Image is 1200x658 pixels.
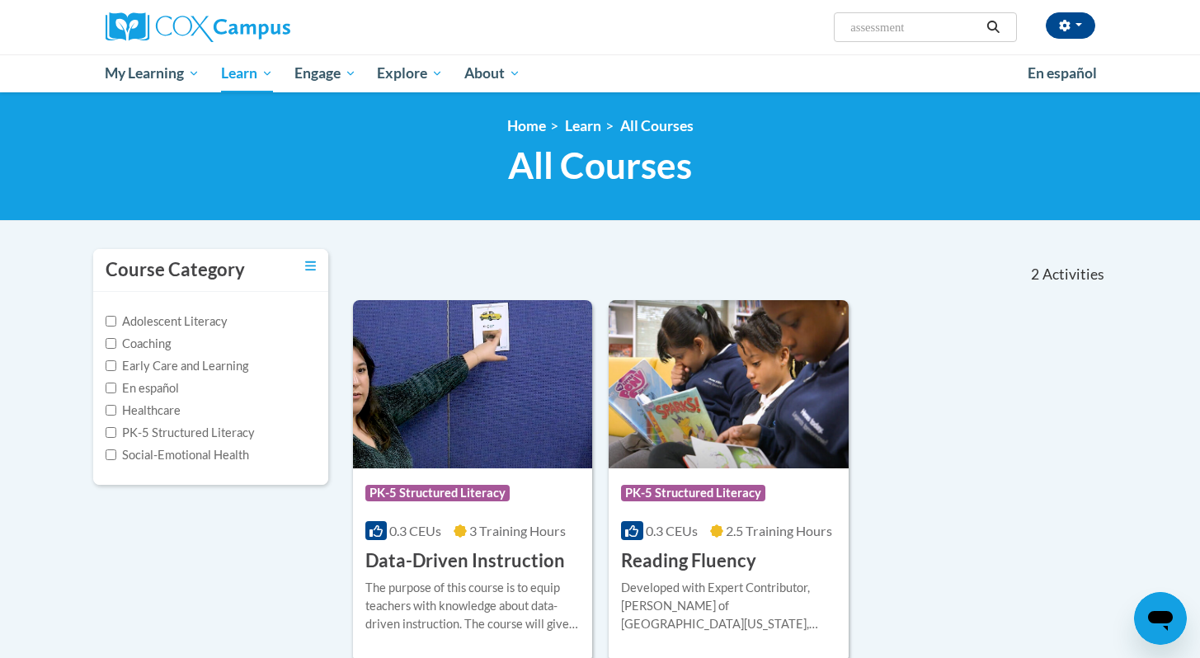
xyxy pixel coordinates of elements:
a: Home [507,117,546,134]
label: En español [106,379,179,397]
img: Course Logo [609,300,849,468]
a: All Courses [620,117,694,134]
a: Explore [366,54,454,92]
span: En español [1028,64,1097,82]
span: My Learning [105,63,200,83]
span: Activities [1042,266,1104,284]
span: 0.3 CEUs [646,523,698,538]
input: Checkbox for Options [106,449,116,460]
label: Healthcare [106,402,181,420]
span: Engage [294,63,356,83]
label: Social-Emotional Health [106,446,249,464]
input: Checkbox for Options [106,316,116,327]
input: Search Courses [849,17,981,37]
span: 2 [1031,266,1039,284]
a: Cox Campus [106,12,419,42]
span: PK-5 Structured Literacy [621,485,765,501]
div: The purpose of this course is to equip teachers with knowledge about data-driven instruction. The... [365,579,581,633]
button: Search [981,17,1005,37]
span: 3 Training Hours [469,523,566,538]
a: My Learning [95,54,211,92]
label: PK-5 Structured Literacy [106,424,255,442]
label: Early Care and Learning [106,357,248,375]
span: About [464,63,520,83]
label: Adolescent Literacy [106,313,228,331]
span: PK-5 Structured Literacy [365,485,510,501]
button: Account Settings [1046,12,1095,39]
h3: Course Category [106,257,245,283]
div: Main menu [81,54,1120,92]
a: Learn [565,117,601,134]
img: Cox Campus [106,12,290,42]
span: All Courses [508,143,692,187]
iframe: Button to launch messaging window [1134,592,1187,645]
span: 0.3 CEUs [389,523,441,538]
input: Checkbox for Options [106,360,116,371]
input: Checkbox for Options [106,383,116,393]
span: 2.5 Training Hours [726,523,832,538]
span: Learn [221,63,273,83]
input: Checkbox for Options [106,405,116,416]
label: Coaching [106,335,171,353]
a: Toggle collapse [305,257,316,275]
h3: Data-Driven Instruction [365,548,565,574]
h3: Reading Fluency [621,548,756,574]
a: En español [1017,56,1108,91]
img: Course Logo [353,300,593,468]
a: About [454,54,531,92]
a: Learn [210,54,284,92]
div: Developed with Expert Contributor, [PERSON_NAME] of [GEOGRAPHIC_DATA][US_STATE], [GEOGRAPHIC_DATA... [621,579,836,633]
span: Explore [377,63,443,83]
input: Checkbox for Options [106,338,116,349]
input: Checkbox for Options [106,427,116,438]
a: Engage [284,54,367,92]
